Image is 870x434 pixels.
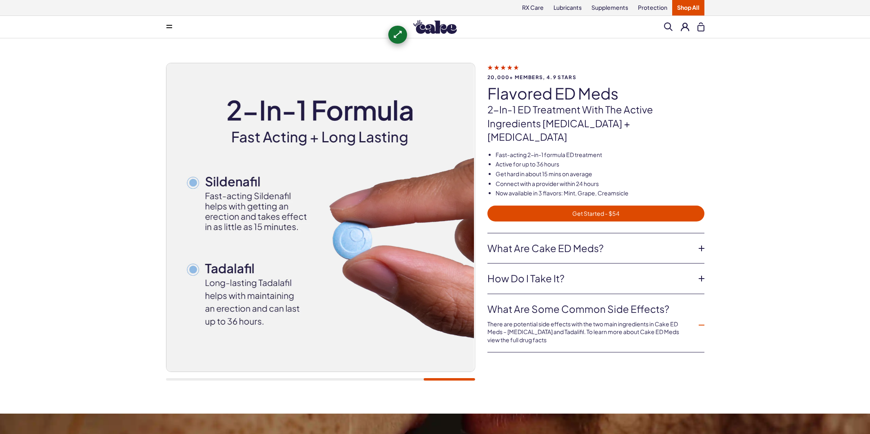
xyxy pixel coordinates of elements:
li: Fast-acting 2-in-1 formula ED treatment [496,151,704,159]
li: Get hard in about 15 mins on average [496,170,704,178]
a: Get Started - $54 [487,206,704,221]
li: Connect with a provider within 24 hours [496,180,704,188]
a: 20,000+ members, 4.9 stars [487,64,704,80]
div: ⟷ [390,27,405,42]
a: How do I take it? [487,272,691,286]
a: What are Cake ED Meds? [487,241,691,255]
img: Hello Cake 2-in-1 ED formula featuring Sildenafil for fast action and Tadalafil for long-lasting ... [166,63,474,372]
li: Active for up to 36 hours [496,160,704,168]
h1: Flavored ED Meds [487,85,704,102]
a: What are some common side effects? [487,302,691,316]
span: 20,000+ members, 4.9 stars [487,75,704,80]
li: Now available in 3 flavors: Mint, Grape, Creamsicle [496,189,704,197]
div: There are potential side effects with the two main ingredients in Cake ED Meds – [MEDICAL_DATA] a... [487,316,691,344]
p: 2-in-1 ED treatment with the active ingredients [MEDICAL_DATA] + [MEDICAL_DATA] [487,103,704,144]
img: Hello Cake [413,20,457,34]
span: Get Started - $54 [492,209,700,218]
